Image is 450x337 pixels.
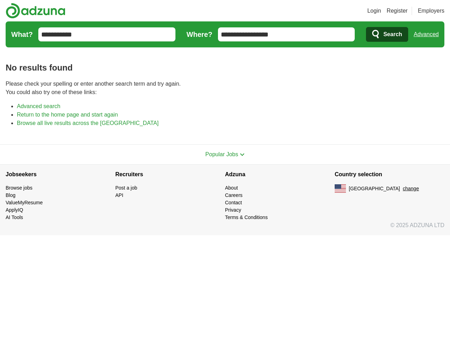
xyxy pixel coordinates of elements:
[225,207,241,213] a: Privacy
[225,214,268,220] a: Terms & Conditions
[225,192,243,198] a: Careers
[17,120,159,126] a: Browse all live results across the [GEOGRAPHIC_DATA]
[335,184,346,193] img: US flag
[387,7,408,15] a: Register
[17,112,118,118] a: Return to the home page and start again
[6,80,444,97] p: Please check your spelling or enter another search term and try again. You could also try one of ...
[418,7,444,15] a: Employers
[11,29,33,40] label: What?
[6,207,23,213] a: ApplyIQ
[17,103,60,109] a: Advanced search
[240,153,245,156] img: toggle icon
[403,185,419,192] button: change
[6,3,65,19] img: Adzuna logo
[6,200,43,205] a: ValueMyResume
[187,29,212,40] label: Where?
[225,200,242,205] a: Contact
[335,165,444,184] h4: Country selection
[115,185,137,191] a: Post a job
[6,214,23,220] a: AI Tools
[349,185,400,192] span: [GEOGRAPHIC_DATA]
[115,192,123,198] a: API
[6,61,444,74] h1: No results found
[225,185,238,191] a: About
[6,185,32,191] a: Browse jobs
[205,151,238,157] span: Popular Jobs
[414,27,439,41] a: Advanced
[6,192,15,198] a: Blog
[366,27,408,42] button: Search
[383,27,402,41] span: Search
[367,7,381,15] a: Login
